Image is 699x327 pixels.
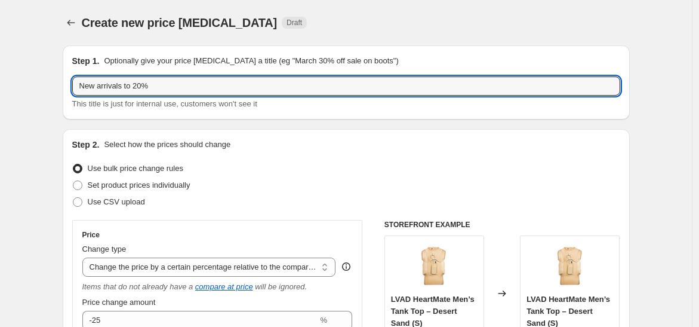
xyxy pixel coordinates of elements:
[63,14,79,31] button: Price change jobs
[410,242,458,290] img: LVAD-Men-Tank-Top-for-HeartMate-Nude_80x.webp
[320,316,327,325] span: %
[82,16,278,29] span: Create new price [MEDICAL_DATA]
[82,245,127,253] span: Change type
[104,139,230,151] p: Select how the prices should change
[72,99,257,108] span: This title is just for internal use, customers won't see it
[82,298,156,307] span: Price change amount
[255,282,307,291] i: will be ignored.
[195,282,253,291] button: compare at price
[546,242,594,290] img: LVAD-Men-Tank-Top-for-HeartMate-Nude_80x.webp
[88,164,183,173] span: Use bulk price change rules
[82,230,100,240] h3: Price
[287,18,302,27] span: Draft
[104,55,398,67] p: Optionally give your price [MEDICAL_DATA] a title (eg "March 30% off sale on boots")
[88,181,190,190] span: Set product prices individually
[88,197,145,206] span: Use CSV upload
[82,282,193,291] i: Items that do not already have a
[72,139,100,151] h2: Step 2.
[72,55,100,67] h2: Step 1.
[72,77,620,96] input: 30% off holiday sale
[340,261,352,273] div: help
[384,220,620,230] h6: STOREFRONT EXAMPLE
